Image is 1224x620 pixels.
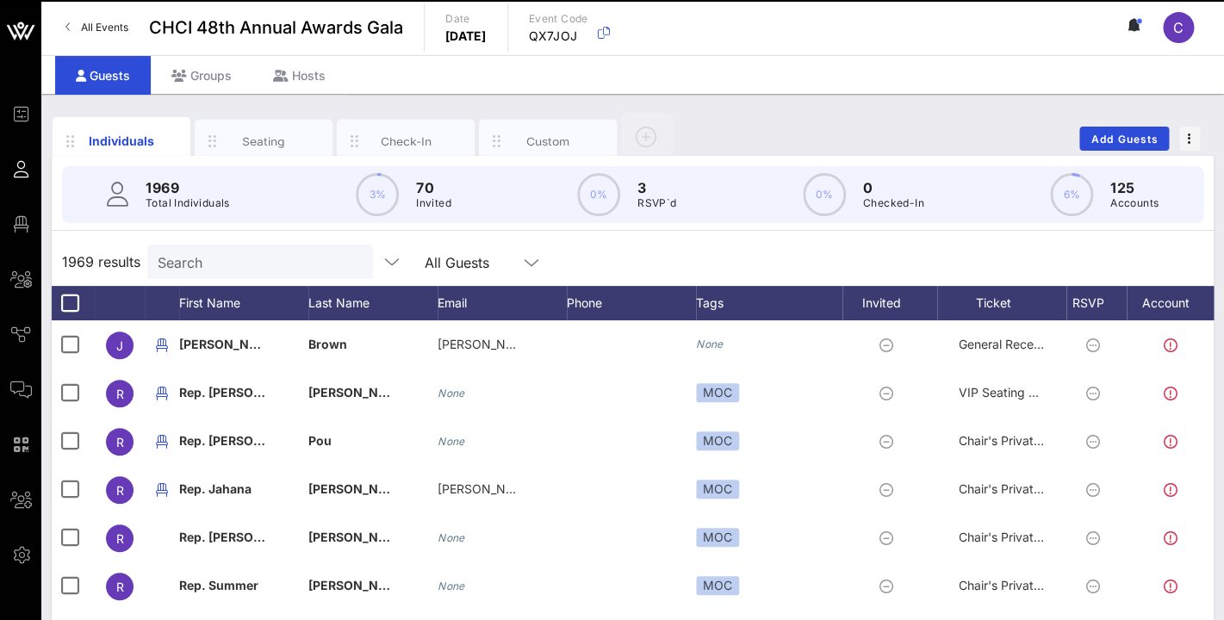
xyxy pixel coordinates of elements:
[1079,127,1169,151] button: Add Guests
[937,286,1066,320] div: Ticket
[959,481,1101,496] span: Chair's Private Reception
[1066,286,1127,320] div: RSVP
[151,56,252,95] div: Groups
[696,576,739,595] div: MOC
[438,435,465,448] i: None
[179,578,258,592] span: Rep. Summer
[529,28,588,45] p: QX7JOJ
[438,580,465,592] i: None
[959,578,1101,592] span: Chair's Private Reception
[308,578,410,592] span: [PERSON_NAME]
[179,433,310,448] span: Rep. [PERSON_NAME]
[1173,19,1184,36] span: C
[438,387,465,400] i: None
[425,255,489,270] div: All Guests
[179,337,281,351] span: [PERSON_NAME]
[959,337,1062,351] span: General Reception
[179,385,310,400] span: Rep. [PERSON_NAME]
[438,481,744,496] span: [PERSON_NAME][EMAIL_ADDRESS][DOMAIN_NAME]
[445,10,487,28] p: Date
[368,133,444,149] div: Check-In
[696,528,739,547] div: MOC
[149,15,403,40] span: CHCI 48th Annual Awards Gala
[81,21,128,34] span: All Events
[438,337,744,351] span: [PERSON_NAME][EMAIL_ADDRESS][DOMAIN_NAME]
[696,480,739,499] div: MOC
[696,338,724,350] i: None
[179,286,308,320] div: First Name
[116,338,123,353] span: J
[567,286,696,320] div: Phone
[84,132,160,150] div: Individuals
[637,195,676,212] p: RSVP`d
[416,195,451,212] p: Invited
[55,56,151,95] div: Guests
[1090,133,1159,146] span: Add Guests
[438,531,465,544] i: None
[252,56,346,95] div: Hosts
[1110,195,1159,212] p: Accounts
[637,177,676,198] p: 3
[1127,286,1221,320] div: Account
[146,195,230,212] p: Total Individuals
[308,433,332,448] span: Pou
[1110,177,1159,198] p: 125
[308,385,410,400] span: [PERSON_NAME]
[445,28,487,45] p: [DATE]
[959,530,1101,544] span: Chair's Private Reception
[308,337,347,351] span: Brown
[226,133,302,149] div: Seating
[414,245,552,279] div: All Guests
[116,483,124,498] span: R
[116,387,124,401] span: R
[1163,12,1194,43] div: C
[842,286,937,320] div: Invited
[308,481,410,496] span: [PERSON_NAME]
[179,481,252,496] span: Rep. Jahana
[510,133,587,149] div: Custom
[116,580,124,594] span: R
[696,286,842,320] div: Tags
[179,530,310,544] span: Rep. [PERSON_NAME]
[146,177,230,198] p: 1969
[696,383,739,402] div: MOC
[62,251,140,272] span: 1969 results
[529,10,588,28] p: Event Code
[696,431,739,450] div: MOC
[959,433,1101,448] span: Chair's Private Reception
[308,530,410,544] span: [PERSON_NAME]
[116,435,124,449] span: R
[55,14,139,41] a: All Events
[863,195,924,212] p: Checked-In
[416,177,451,198] p: 70
[438,286,567,320] div: Email
[863,177,924,198] p: 0
[116,531,124,546] span: R
[959,385,1182,400] span: VIP Seating & Chair's Private Reception
[308,286,438,320] div: Last Name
